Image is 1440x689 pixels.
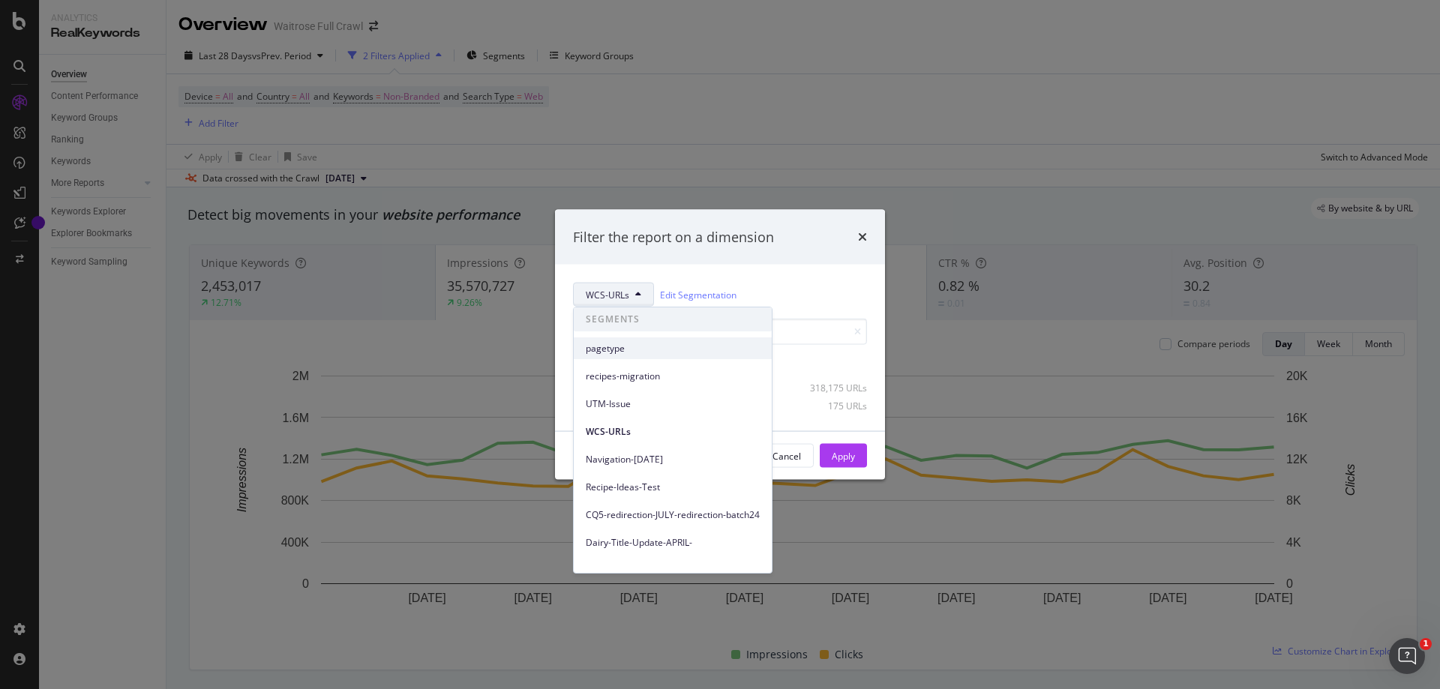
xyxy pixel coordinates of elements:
div: times [858,227,867,247]
div: 318,175 URLs [793,381,867,394]
span: 1 [1420,638,1432,650]
span: WCS-URLs [586,425,760,439]
button: WCS-URLs [573,283,654,307]
span: Guides-comparison [586,564,760,577]
span: SEGMENTS [574,307,772,331]
span: Recipe-Ideas-Test [586,481,760,494]
span: Dairy-Title-Update-APRIL- [586,536,760,550]
button: Cancel [760,444,814,468]
div: modal [555,209,885,480]
span: CQ5-redirection-JULY-redirection-batch24 [586,508,760,522]
div: 175 URLs [793,399,867,412]
span: WCS-URLs [586,288,629,301]
span: pagetype [586,342,760,355]
span: Navigation-July22 [586,453,760,466]
div: Cancel [772,449,801,462]
span: recipes-migration [586,370,760,383]
button: Apply [820,444,867,468]
iframe: Intercom live chat [1389,638,1425,674]
div: Apply [832,449,855,462]
a: Edit Segmentation [660,286,736,302]
div: Filter the report on a dimension [573,227,774,247]
span: UTM-Issue [586,397,760,411]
